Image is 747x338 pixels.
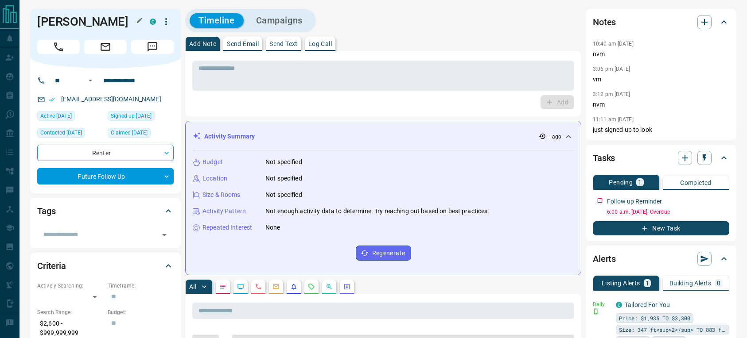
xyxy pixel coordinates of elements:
p: Add Note [189,41,216,47]
h2: Criteria [37,259,66,273]
svg: Requests [308,283,315,290]
button: Open [85,75,96,86]
p: -- ago [548,133,561,141]
p: nvm [593,50,729,59]
div: Sat Oct 11 2025 [37,111,103,123]
p: Budget: [108,308,174,316]
p: just signed up to look [593,125,729,134]
p: Log Call [308,41,332,47]
p: Completed [680,180,712,186]
button: Timeline [190,13,244,28]
p: 0 [717,280,720,286]
span: Size: 347 ft<sup>2</sup> TO 883 ft<sup>2</sup> [619,325,726,334]
p: Repeated Interest [202,223,252,232]
p: Size & Rooms [202,190,241,200]
p: Pending [609,179,633,185]
svg: Listing Alerts [290,283,297,290]
div: Tasks [593,147,729,169]
svg: Email Verified [49,96,55,103]
p: Location [202,174,227,183]
p: Daily [593,300,611,308]
p: Not specified [265,174,302,183]
h2: Alerts [593,252,616,266]
svg: Opportunities [326,283,333,290]
svg: Push Notification Only [593,308,599,315]
button: Regenerate [356,246,411,261]
span: Claimed [DATE] [111,128,148,137]
p: Budget [202,157,223,167]
span: Contacted [DATE] [40,128,82,137]
h2: Tasks [593,151,615,165]
div: Sat Oct 11 2025 [37,128,103,140]
div: Tags [37,200,174,222]
p: Not specified [265,190,302,200]
p: Listing Alerts [602,280,640,286]
p: Send Email [227,41,259,47]
p: 3:06 pm [DATE] [593,66,630,72]
div: Criteria [37,255,174,277]
svg: Lead Browsing Activity [237,283,244,290]
div: condos.ca [150,19,156,25]
p: None [265,223,280,232]
p: 1 [638,179,642,185]
p: Send Text [269,41,298,47]
div: Activity Summary-- ago [193,128,574,145]
h2: Notes [593,15,616,29]
p: vm [593,75,729,84]
p: Search Range: [37,308,103,316]
div: Future Follow Up [37,168,174,184]
svg: Calls [255,283,262,290]
span: Call [37,40,80,54]
p: Not specified [265,157,302,167]
span: Signed up [DATE] [111,111,152,120]
p: Activity Summary [204,132,255,141]
p: Actively Searching: [37,282,103,290]
span: Message [131,40,174,54]
a: Tailored For You [625,301,670,308]
div: condos.ca [616,302,622,308]
div: Sat Mar 02 2024 [108,128,174,140]
p: Timeframe: [108,282,174,290]
p: All [189,284,196,290]
p: Activity Pattern [202,207,246,216]
div: Notes [593,12,729,33]
p: 6:00 a.m. [DATE] - Overdue [607,208,729,216]
span: Price: $1,935 TO $3,300 [619,314,690,323]
p: nvm [593,100,729,109]
h1: [PERSON_NAME] [37,15,136,29]
svg: Notes [219,283,226,290]
a: [EMAIL_ADDRESS][DOMAIN_NAME] [61,96,161,103]
svg: Emails [272,283,280,290]
button: New Task [593,221,729,235]
p: 3:12 pm [DATE] [593,91,630,97]
p: Not enough activity data to determine. Try reaching out based on best practices. [265,207,490,216]
div: Renter [37,145,174,161]
p: 11:11 am [DATE] [593,116,634,123]
p: 10:40 am [DATE] [593,41,634,47]
p: 1 [646,280,649,286]
button: Campaigns [247,13,311,28]
svg: Agent Actions [343,283,350,290]
span: Active [DATE] [40,111,72,120]
span: Email [84,40,127,54]
p: Building Alerts [669,280,712,286]
button: Open [158,229,171,241]
p: Follow up Reminder [607,197,662,206]
div: Alerts [593,248,729,269]
div: Sat Mar 02 2024 [108,111,174,123]
h2: Tags [37,204,55,218]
